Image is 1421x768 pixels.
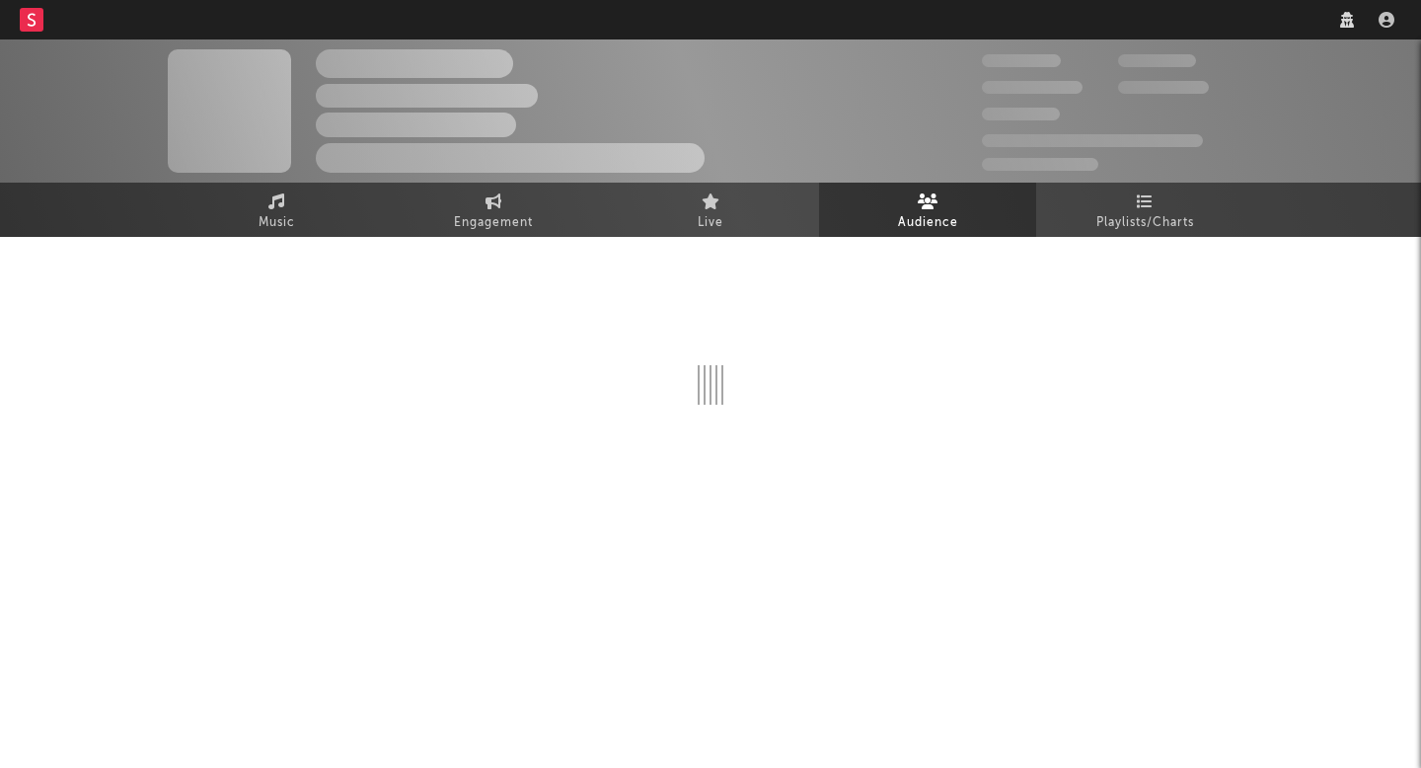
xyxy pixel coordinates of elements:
[1036,183,1253,237] a: Playlists/Charts
[982,158,1098,171] span: Jump Score: 85.0
[1118,81,1209,94] span: 1,000,000
[1118,54,1196,67] span: 100,000
[385,183,602,237] a: Engagement
[168,183,385,237] a: Music
[982,54,1061,67] span: 300,000
[898,211,958,235] span: Audience
[819,183,1036,237] a: Audience
[454,211,533,235] span: Engagement
[259,211,295,235] span: Music
[982,81,1083,94] span: 50,000,000
[698,211,723,235] span: Live
[1096,211,1194,235] span: Playlists/Charts
[602,183,819,237] a: Live
[982,108,1060,120] span: 100,000
[982,134,1203,147] span: 50,000,000 Monthly Listeners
